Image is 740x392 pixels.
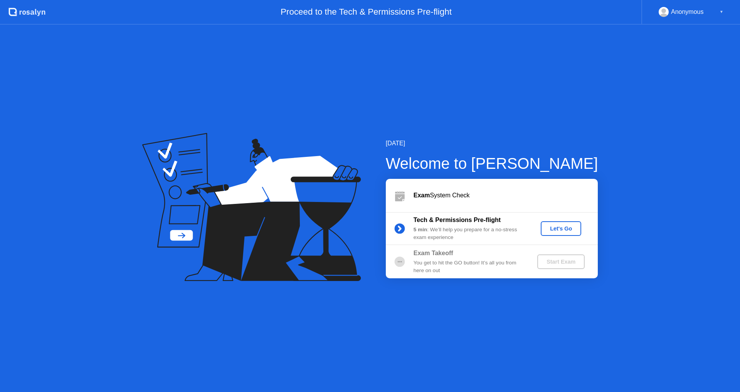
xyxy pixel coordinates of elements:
div: System Check [414,191,598,200]
b: 5 min [414,227,427,232]
div: Start Exam [540,259,582,265]
button: Start Exam [537,254,585,269]
div: Let's Go [544,225,578,232]
div: ▼ [720,7,723,17]
div: Anonymous [671,7,704,17]
b: Exam Takeoff [414,250,453,256]
div: Welcome to [PERSON_NAME] [386,152,598,175]
button: Let's Go [541,221,581,236]
div: : We’ll help you prepare for a no-stress exam experience [414,226,525,242]
div: You get to hit the GO button! It’s all you from here on out [414,259,525,275]
b: Tech & Permissions Pre-flight [414,217,501,223]
div: [DATE] [386,139,598,148]
b: Exam [414,192,430,199]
